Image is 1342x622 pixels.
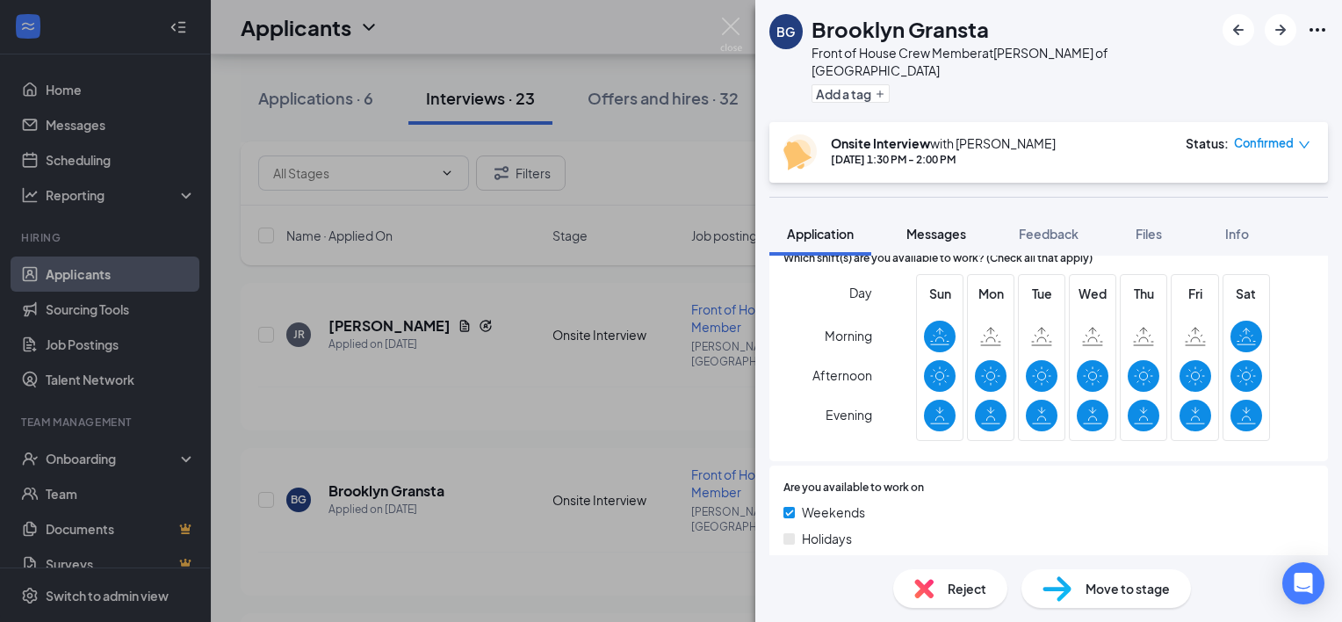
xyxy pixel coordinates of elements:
button: ArrowLeftNew [1223,14,1254,46]
span: Afternoon [812,359,872,391]
div: [DATE] 1:30 PM - 2:00 PM [831,152,1056,167]
span: Morning [825,320,872,351]
div: Open Intercom Messenger [1282,562,1324,604]
span: Feedback [1019,226,1079,242]
b: Onsite Interview [831,135,930,151]
svg: ArrowLeftNew [1228,19,1249,40]
div: Status : [1186,134,1229,152]
span: Wed [1077,284,1108,303]
span: Evening [826,399,872,430]
span: Move to stage [1086,579,1170,598]
span: Mon [975,284,1006,303]
span: Tue [1026,284,1057,303]
div: Front of House Crew Member at [PERSON_NAME] of [GEOGRAPHIC_DATA] [812,44,1214,79]
svg: Plus [875,89,885,99]
span: Day [849,283,872,302]
span: Messages [906,226,966,242]
button: ArrowRight [1265,14,1296,46]
span: Which shift(s) are you available to work? (Check all that apply) [783,250,1093,267]
span: Holidays [802,529,852,548]
span: Sun [924,284,956,303]
div: BG [776,23,795,40]
span: Are you available to work on [783,480,924,496]
h1: Brooklyn Gransta [812,14,989,44]
span: Weekends [802,503,865,522]
span: Reject [948,579,986,598]
span: Info [1225,226,1249,242]
div: with [PERSON_NAME] [831,134,1056,152]
span: down [1298,139,1310,151]
button: PlusAdd a tag [812,84,890,103]
span: Confirmed [1234,134,1294,152]
svg: Ellipses [1307,19,1328,40]
span: Fri [1180,284,1211,303]
span: Sat [1230,284,1262,303]
span: Files [1136,226,1162,242]
span: Thu [1128,284,1159,303]
svg: ArrowRight [1270,19,1291,40]
span: Application [787,226,854,242]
